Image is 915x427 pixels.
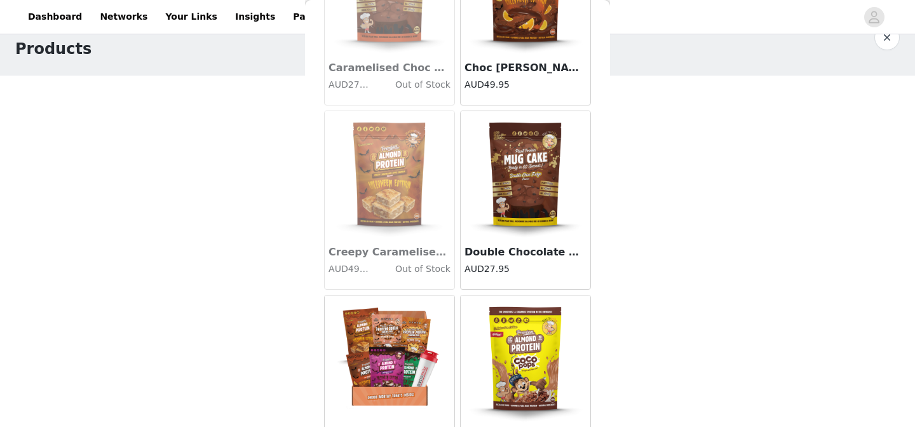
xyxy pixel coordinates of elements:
[462,295,589,423] img: Macro Mike x Kellogg's Coco Pops Premium Almond Protein (400g Bag)
[326,111,453,238] img: Creepy Caramelised Apple Crumble Almond Protein (400g)
[464,78,586,91] h4: AUD49.95
[15,37,91,60] h1: Products
[868,7,880,27] div: avatar
[285,3,341,31] a: Payouts
[329,245,451,260] h3: Creepy Caramelised Apple Crumble Almond Protein (400g)
[326,295,453,423] img: Halloween Mega Box
[20,3,90,31] a: Dashboard
[464,262,586,276] h4: AUD27.95
[329,60,451,76] h3: Caramelised Choc Honeycomb Mug Cake (6 x 50g Pack)
[464,245,586,260] h3: Double Chocolate Mug Cake (6 x 50g Pack)
[329,262,369,276] h4: AUD49.95
[462,111,589,238] img: Double Chocolate Mug Cake (6 x 50g Pack)
[92,3,155,31] a: Networks
[464,60,586,76] h3: Choc [PERSON_NAME]-Orange Premium Almond Protein (400g Bag)
[369,78,451,91] h4: Out of Stock
[329,78,369,91] h4: AUD27.95
[369,262,451,276] h4: Out of Stock
[158,3,225,31] a: Your Links
[227,3,283,31] a: Insights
